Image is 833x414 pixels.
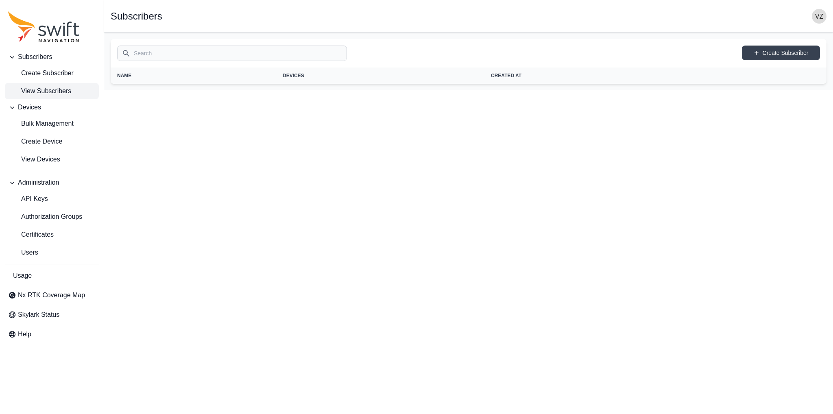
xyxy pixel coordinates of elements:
[276,68,484,84] th: Devices
[5,244,99,261] a: Users
[111,11,162,21] h1: Subscribers
[5,287,99,303] a: Nx RTK Coverage Map
[8,230,54,240] span: Certificates
[5,174,99,191] button: Administration
[742,46,820,60] a: Create Subscriber
[5,65,99,81] a: Create Subscriber
[18,310,59,320] span: Skylark Status
[18,329,31,339] span: Help
[18,178,59,187] span: Administration
[117,46,347,61] input: Search
[5,99,99,115] button: Devices
[111,68,276,84] th: Name
[5,326,99,342] a: Help
[8,137,62,146] span: Create Device
[5,209,99,225] a: Authorization Groups
[5,227,99,243] a: Certificates
[5,307,99,323] a: Skylark Status
[18,290,85,300] span: Nx RTK Coverage Map
[8,212,82,222] span: Authorization Groups
[8,68,74,78] span: Create Subscriber
[5,268,99,284] a: Usage
[8,119,74,129] span: Bulk Management
[18,102,41,112] span: Devices
[5,83,99,99] a: View Subscribers
[18,52,52,62] span: Subscribers
[8,248,38,257] span: Users
[5,133,99,150] a: Create Device
[812,9,826,24] img: user photo
[484,68,748,84] th: Created At
[8,86,71,96] span: View Subscribers
[5,191,99,207] a: API Keys
[8,155,60,164] span: View Devices
[5,151,99,168] a: View Devices
[13,271,32,281] span: Usage
[5,49,99,65] button: Subscribers
[8,194,48,204] span: API Keys
[5,115,99,132] a: Bulk Management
